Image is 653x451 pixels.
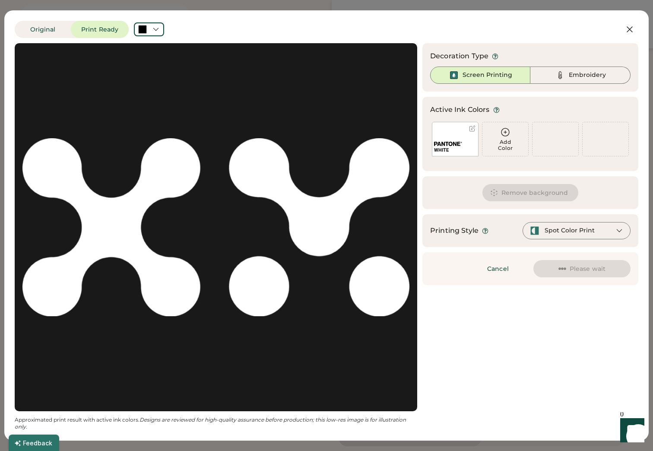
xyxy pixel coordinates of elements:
[430,105,490,115] div: Active Ink Colors
[482,139,528,151] div: Add Color
[468,260,528,277] button: Cancel
[71,21,129,38] button: Print Ready
[545,226,595,235] div: Spot Color Print
[434,147,476,153] div: WHITE
[530,226,539,235] img: spot-color-green.svg
[434,142,462,146] img: 1024px-Pantone_logo.svg.png
[430,225,479,236] div: Printing Style
[612,412,649,449] iframe: Front Chat
[555,70,565,80] img: Thread%20-%20Unselected.svg
[463,71,512,79] div: Screen Printing
[482,184,579,201] button: Remove background
[533,260,631,277] button: Please wait
[569,71,606,79] div: Embroidery
[15,416,417,430] div: Approximated print result with active ink colors.
[15,21,71,38] button: Original
[15,416,407,430] em: Designs are reviewed for high-quality assurance before production; this low-res image is for illu...
[449,70,459,80] img: Ink%20-%20Selected.svg
[430,51,488,61] div: Decoration Type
